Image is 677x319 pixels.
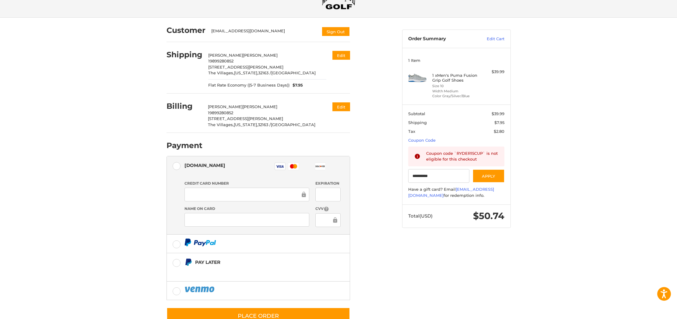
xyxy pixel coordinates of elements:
label: Expiration [315,181,341,186]
span: Subtotal [408,111,425,116]
button: Edit [332,51,350,60]
div: [DOMAIN_NAME] [184,160,225,170]
h2: Shipping [167,50,202,59]
span: 19899280852 [208,110,233,115]
li: Size 10 [432,83,479,89]
label: CVV [315,206,341,212]
span: $7.95 [494,120,504,125]
h4: 1 x Men's Puma Fusion Grip Golf Shoes [432,73,479,83]
input: Gift Certificate or Coupon Code [408,169,469,183]
h2: Payment [167,141,202,150]
a: Coupon Code [408,138,436,143]
div: Pay Later [195,257,312,267]
a: [EMAIL_ADDRESS][DOMAIN_NAME] [408,187,494,198]
label: Credit Card Number [184,181,309,186]
label: Name on Card [184,206,309,211]
span: The Villages, [208,122,234,127]
span: $50.74 [473,210,504,222]
span: $39.99 [492,111,504,116]
h2: Billing [167,101,202,111]
h3: Order Summary [408,36,474,42]
button: Edit [332,102,350,111]
a: Edit Cart [474,36,504,42]
span: Total (USD) [408,213,433,219]
span: [STREET_ADDRESS][PERSON_NAME] [208,65,283,69]
span: Shipping [408,120,427,125]
img: PayPal icon [184,239,216,246]
iframe: PayPal Message 1 [184,269,312,274]
span: $2.80 [494,129,504,134]
div: Coupon code `RYDER15CUP` is not eligible for this checkout [426,151,499,162]
span: 19899280852 [208,58,233,63]
div: $39.99 [480,69,504,75]
span: Flat Rate Economy ((5-7 Business Days)) [208,82,289,88]
span: 32163 / [258,122,271,127]
span: [US_STATE], [234,70,258,75]
span: [GEOGRAPHIC_DATA] [271,122,315,127]
div: [EMAIL_ADDRESS][DOMAIN_NAME] [211,28,315,37]
img: Pay Later icon [184,258,192,266]
div: Have a gift card? Email for redemption info. [408,186,504,198]
h2: Customer [167,26,205,35]
button: Apply [472,169,505,183]
span: [PERSON_NAME] [243,104,277,109]
img: PayPal icon [184,285,216,293]
span: [PERSON_NAME] [208,104,243,109]
span: The Villages, [208,70,234,75]
span: [PERSON_NAME] [243,53,278,58]
span: [STREET_ADDRESS][PERSON_NAME] [208,116,283,121]
span: 32163 / [258,70,271,75]
li: Width Medium [432,89,479,94]
span: [PERSON_NAME] [208,53,243,58]
span: Tax [408,129,415,134]
span: [GEOGRAPHIC_DATA] [271,70,316,75]
li: Color Gray/Silver/Blue [432,94,479,99]
h3: 1 Item [408,58,504,63]
span: $7.95 [289,82,303,88]
span: [US_STATE], [234,122,258,127]
button: Sign Out [321,27,350,37]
